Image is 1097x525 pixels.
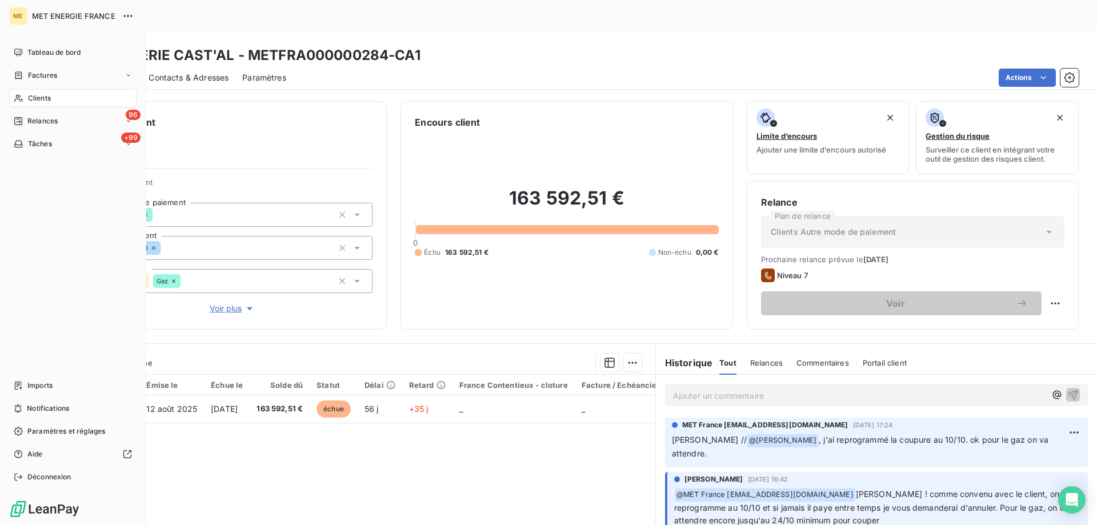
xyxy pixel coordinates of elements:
h3: FONDERIE CAST'AL - METFRA000000284-CA1 [101,45,421,66]
button: Gestion du risqueSurveiller ce client en intégrant votre outil de gestion des risques client. [916,101,1079,174]
span: Paramètres et réglages [27,426,105,436]
a: Aide [9,445,137,463]
button: Voir [761,291,1042,315]
span: [PERSON_NAME] // [672,435,747,444]
span: échue [317,400,351,418]
span: Clients Autre mode de paiement [771,226,896,238]
span: [DATE] 17:24 [853,422,893,428]
div: Échue le [211,380,243,390]
span: 56 j [365,404,379,414]
div: Solde dû [257,380,303,390]
button: Actions [999,69,1056,87]
span: Tableau de bord [27,47,81,58]
span: Relances [27,116,58,126]
span: Gestion du risque [926,131,990,141]
span: _ [582,404,585,414]
span: Clients [28,93,51,103]
span: Paramètres [242,72,286,83]
h6: Encours client [415,115,480,129]
span: +35 j [409,404,429,414]
div: Émise le [146,380,197,390]
span: [DATE] [863,255,889,264]
div: Facture / Echéancier [582,380,660,390]
span: Notifications [27,403,69,414]
span: Ajouter une limite d’encours autorisé [756,145,886,154]
button: Limite d’encoursAjouter une limite d’encours autorisé [747,101,910,174]
span: Relances [750,358,783,367]
span: Limite d’encours [756,131,817,141]
span: Imports [27,380,53,391]
span: Échu [424,247,441,258]
span: Prochaine relance prévue le [761,255,1064,264]
input: Ajouter une valeur [153,210,162,220]
span: [DATE] [211,404,238,414]
input: Ajouter une valeur [181,276,190,286]
span: Non-échu [658,247,691,258]
span: Commentaires [796,358,849,367]
span: +99 [121,133,141,143]
span: Voir [775,299,1016,308]
span: 0,00 € [696,247,719,258]
span: MET France [EMAIL_ADDRESS][DOMAIN_NAME] [682,420,848,430]
span: [DATE] 16:42 [748,476,788,483]
span: , j'ai reprogrammé la coupure au 10/10. ok pour le gaz on va attendre. [672,435,1051,458]
span: Gaz [157,278,168,284]
span: 0 [413,238,418,247]
span: [PERSON_NAME] [684,474,743,484]
h2: 163 592,51 € [415,187,718,221]
div: Retard [409,380,446,390]
span: Tout [719,358,736,367]
h6: Relance [761,195,1064,209]
img: Logo LeanPay [9,500,80,518]
div: Open Intercom Messenger [1058,486,1086,514]
div: Statut [317,380,351,390]
span: @ [PERSON_NAME] [747,434,818,447]
span: 96 [126,110,141,120]
div: Délai [365,380,395,390]
span: Voir plus [210,303,255,314]
span: Propriétés Client [92,178,373,194]
span: 163 592,51 € [257,403,303,415]
span: Aide [27,449,43,459]
h6: Informations client [69,115,373,129]
span: Tâches [28,139,52,149]
button: Voir plus [92,302,373,315]
span: Surveiller ce client en intégrant votre outil de gestion des risques client. [926,145,1069,163]
span: _ [459,404,463,414]
span: Déconnexion [27,472,71,482]
span: Factures [28,70,57,81]
span: Contacts & Adresses [149,72,229,83]
div: France Contentieux - cloture [459,380,568,390]
span: Niveau 7 [777,271,808,280]
span: Portail client [863,358,907,367]
input: Ajouter une valeur [161,243,170,253]
span: 163 592,51 € [445,247,489,258]
span: @ MET France [EMAIL_ADDRESS][DOMAIN_NAME] [675,488,855,502]
h6: Historique [656,356,713,370]
span: 12 août 2025 [146,404,197,414]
